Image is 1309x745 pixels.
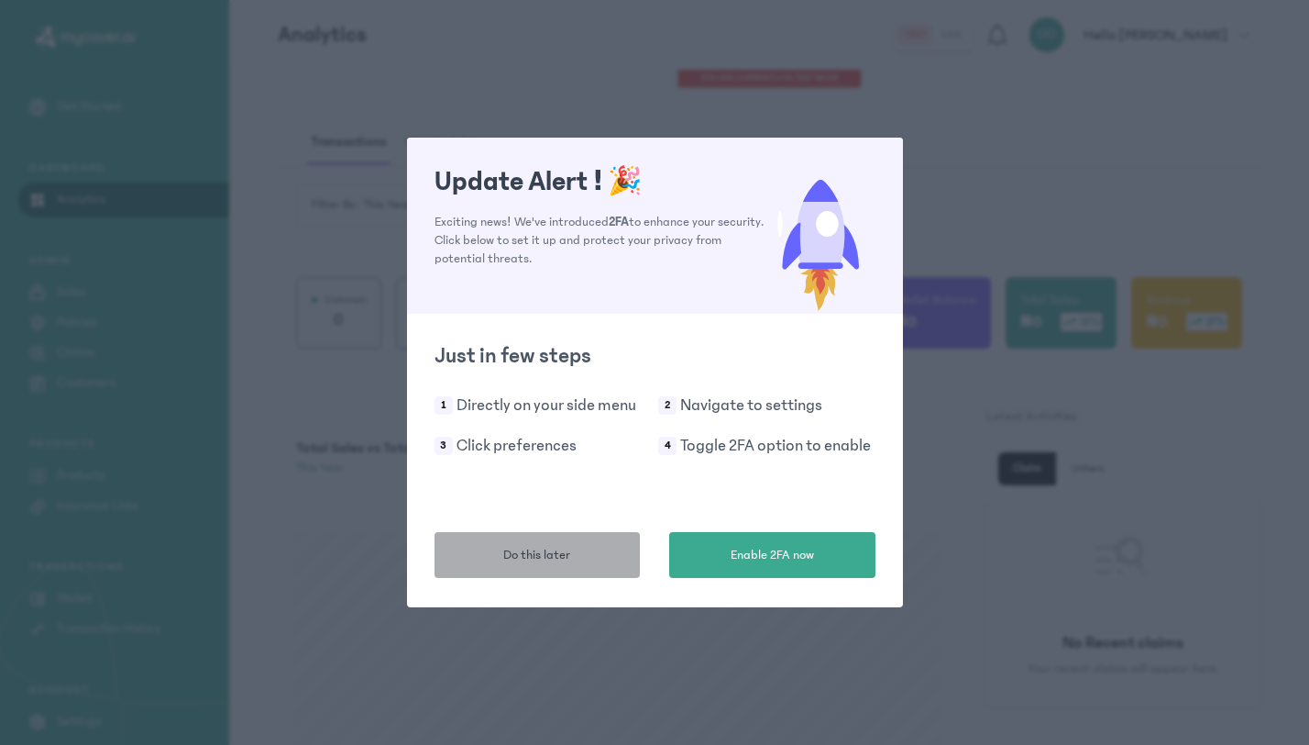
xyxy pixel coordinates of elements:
[658,396,676,415] span: 2
[456,433,577,459] p: Click preferences
[609,215,629,229] span: 2FA
[456,393,636,418] p: Directly on your side menu
[434,165,765,198] h1: Update Alert !
[434,532,641,578] button: Do this later
[608,166,642,197] span: 🎉
[434,341,875,371] h2: Just in few steps
[434,396,453,415] span: 1
[680,433,871,459] p: Toggle 2FA option to enable
[503,546,570,565] span: Do this later
[658,437,676,455] span: 4
[669,532,875,578] button: Enable 2FA now
[434,213,765,268] p: Exciting news! We've introduced to enhance your security. Click below to set it up and protect yo...
[731,546,814,565] span: Enable 2FA now
[680,393,822,418] p: Navigate to settings
[434,437,453,455] span: 3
